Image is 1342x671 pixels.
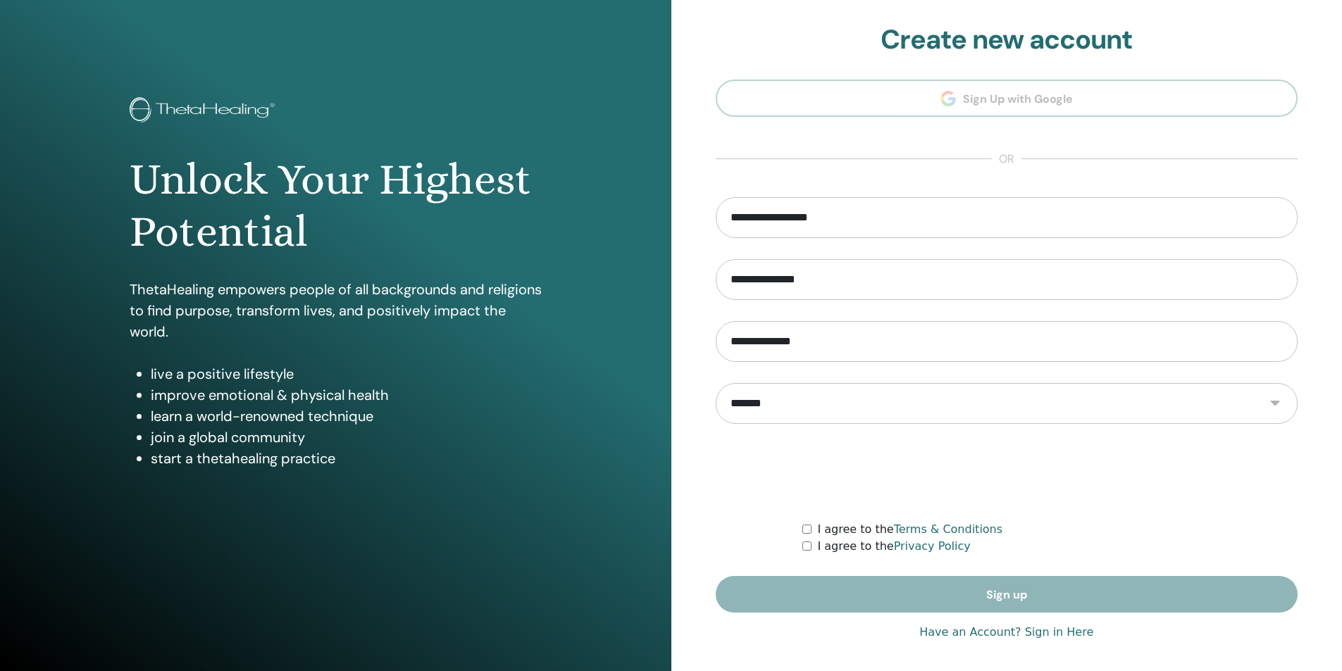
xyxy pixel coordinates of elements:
[151,406,542,427] li: learn a world-renowned technique
[151,384,542,406] li: improve emotional & physical health
[130,279,542,342] p: ThetaHealing empowers people of all backgrounds and religions to find purpose, transform lives, a...
[817,521,1002,538] label: I agree to the
[894,522,1002,536] a: Terms & Conditions
[900,445,1114,500] iframe: reCAPTCHA
[817,538,970,555] label: I agree to the
[130,153,542,258] h1: Unlock Your Highest Potential
[894,539,971,553] a: Privacy Policy
[151,427,542,448] li: join a global community
[919,624,1093,641] a: Have an Account? Sign in Here
[151,448,542,469] li: start a thetahealing practice
[716,24,1298,56] h2: Create new account
[151,363,542,384] li: live a positive lifestyle
[992,151,1021,168] span: or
